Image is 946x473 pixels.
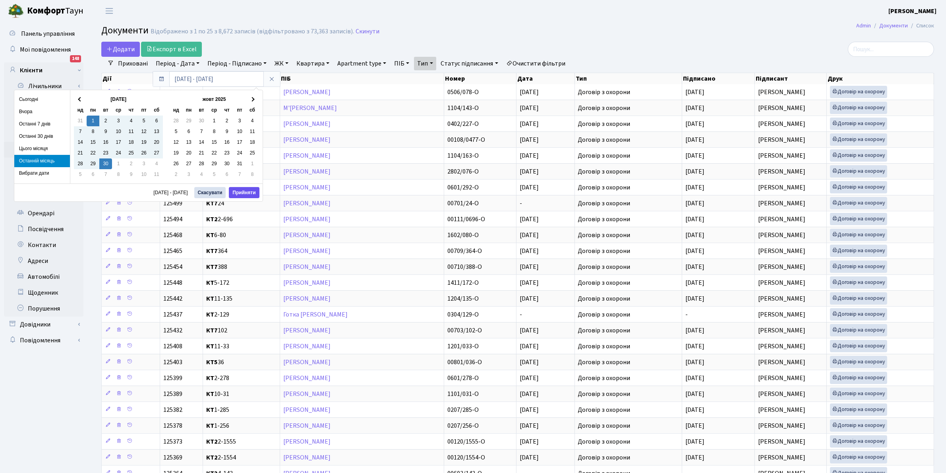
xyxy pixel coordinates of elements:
td: 8 [208,126,221,137]
a: [PERSON_NAME] [283,453,331,462]
a: Скинути [356,28,379,35]
td: 17 [233,137,246,148]
a: Приховані [115,57,151,70]
td: 9 [99,126,112,137]
td: 2 [125,158,137,169]
a: Посвідчення [4,221,83,237]
td: 24 [233,148,246,158]
a: Клієнти [4,62,83,78]
th: сб [246,105,259,116]
a: Договір на охорону [830,451,887,463]
span: [DATE] - [DATE] [153,190,191,195]
span: Договір з охорони [578,216,679,222]
span: [PERSON_NAME] [758,88,805,97]
span: 1104/163-О [447,151,479,160]
td: 1 [87,116,99,126]
b: [PERSON_NAME] [888,7,936,15]
a: Мої повідомлення148 [4,42,83,58]
a: Договір на охорону [830,229,887,241]
button: Прийняти [229,187,259,198]
a: [PERSON_NAME] [283,120,331,128]
th: ср [208,105,221,116]
a: Боржники [4,158,83,174]
td: 7 [74,126,87,137]
li: Вчора [14,106,70,118]
a: [PERSON_NAME] [283,88,331,97]
th: сб [150,105,163,116]
b: КТ7 [206,247,218,255]
a: Договір на охорону [830,149,887,162]
td: 21 [195,148,208,158]
span: 125494 [163,215,182,224]
span: [DATE] [685,183,704,192]
span: [DATE] [520,104,539,112]
td: 2 [99,116,112,126]
b: КТ [206,278,214,287]
td: 25 [246,148,259,158]
span: [DATE] [520,88,539,97]
th: жовт 2025 [182,94,246,105]
span: 1602/080-О [447,231,479,239]
span: 00710/388-О [447,263,482,271]
a: [PERSON_NAME] [283,199,331,208]
input: Пошук... [848,42,934,57]
td: 10 [233,126,246,137]
img: logo.png [8,3,24,19]
td: 20 [150,137,163,148]
td: 15 [208,137,221,148]
a: Адреси [4,253,83,269]
span: [DATE] [685,247,704,255]
span: [PERSON_NAME] [758,120,805,128]
td: 22 [208,148,221,158]
td: 26 [137,148,150,158]
a: Договір на охорону [830,102,887,114]
td: 8 [87,126,99,137]
td: 7 [233,169,246,180]
th: Дії [102,73,160,84]
a: Щоденник [4,285,83,301]
th: чт [125,105,137,116]
span: [PERSON_NAME] [758,278,805,287]
span: [DATE] [685,278,704,287]
a: [PERSON_NAME] [283,167,331,176]
a: [PERSON_NAME] [283,215,331,224]
span: [PERSON_NAME] [758,215,805,224]
a: [PERSON_NAME] [888,6,936,16]
span: 24 [206,200,277,207]
span: [PERSON_NAME] [758,135,805,144]
td: 21 [74,148,87,158]
td: 8 [246,169,259,180]
a: [PERSON_NAME] [283,247,331,255]
td: 26 [170,158,182,169]
td: 3 [233,116,246,126]
td: 5 [170,126,182,137]
td: 3 [137,158,150,169]
td: 19 [170,148,182,158]
span: Договір з охорони [578,264,679,270]
div: Відображено з 1 по 25 з 8,672 записів (відфільтровано з 73,363 записів). [151,28,354,35]
span: 4-078 [206,89,277,95]
a: Договір на охорону [830,372,887,384]
td: 4 [195,169,208,180]
span: [DATE] [520,120,539,128]
a: [PERSON_NAME] [283,278,331,287]
a: Договір на охорону [830,213,887,225]
td: 27 [150,148,163,158]
td: 9 [125,169,137,180]
td: 30 [99,158,112,169]
td: 18 [125,137,137,148]
span: [DATE] [685,215,704,224]
a: Очистити фільтри [503,57,569,70]
span: 125454 [163,263,182,271]
td: 18 [246,137,259,148]
td: 14 [195,137,208,148]
a: [PERSON_NAME] [283,390,331,398]
a: Експорт в Excel [141,42,202,57]
a: [PERSON_NAME] [283,263,331,271]
span: [DATE] [520,278,539,287]
a: Договір на охорону [830,340,887,352]
td: 31 [74,116,87,126]
th: пн [87,105,99,116]
a: Період - Дата [153,57,203,70]
span: [DATE] [685,151,704,160]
